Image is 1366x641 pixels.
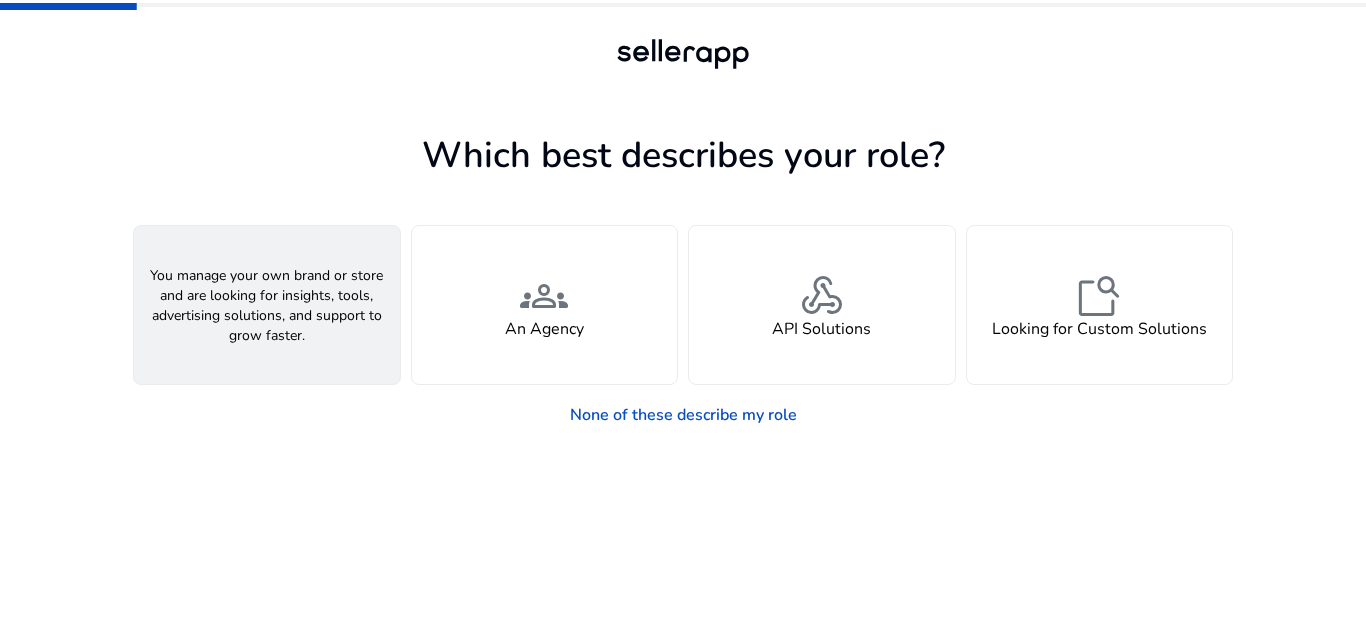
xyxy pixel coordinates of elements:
[798,272,846,320] span: webhook
[133,134,1233,177] h1: Which best describes your role?
[520,272,568,320] span: groups
[966,225,1234,385] button: feature_searchLooking for Custom Solutions
[992,320,1207,339] h4: Looking for Custom Solutions
[554,395,813,435] a: None of these describe my role
[133,225,401,385] button: You manage your own brand or store and are looking for insights, tools, advertising solutions, an...
[688,225,956,385] button: webhookAPI Solutions
[411,225,679,385] button: groupsAn Agency
[1075,272,1123,320] span: feature_search
[505,320,584,339] h4: An Agency
[772,320,871,339] h4: API Solutions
